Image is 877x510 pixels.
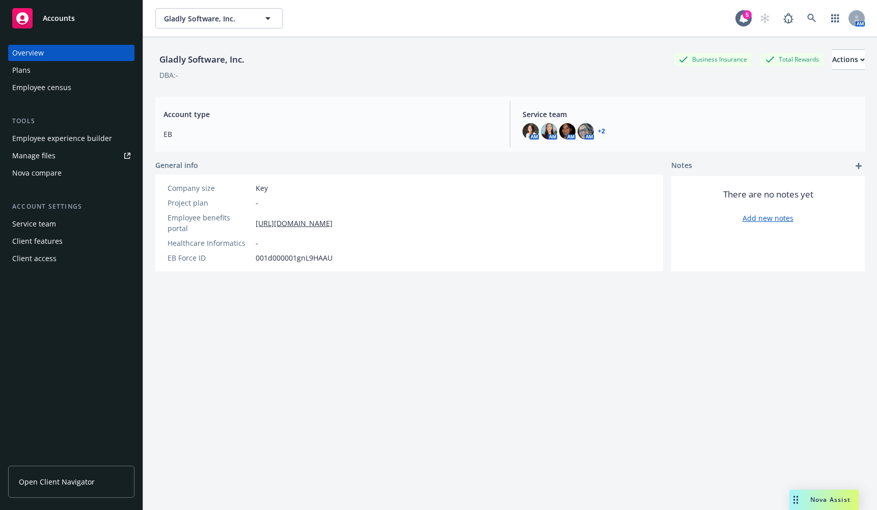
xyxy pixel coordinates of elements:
[256,252,333,263] span: 001d000001gnL9HAAU
[256,183,268,193] span: Key
[168,238,252,248] div: Healthcare Informatics
[12,130,112,147] div: Employee experience builder
[789,490,859,510] button: Nova Assist
[12,250,57,267] div: Client access
[541,123,557,139] img: photo
[19,476,95,487] span: Open Client Navigator
[825,8,845,29] a: Switch app
[755,8,775,29] a: Start snowing
[12,79,71,96] div: Employee census
[8,116,134,126] div: Tools
[671,160,692,172] span: Notes
[8,62,134,78] a: Plans
[8,216,134,232] a: Service team
[760,53,824,66] div: Total Rewards
[832,49,865,70] button: Actions
[523,123,539,139] img: photo
[8,148,134,164] a: Manage files
[12,165,62,181] div: Nova compare
[155,53,249,66] div: Gladly Software, Inc.
[164,13,252,24] span: Gladly Software, Inc.
[810,495,851,504] span: Nova Assist
[168,197,252,208] div: Project plan
[832,50,865,69] div: Actions
[163,129,498,139] span: EB
[163,109,498,120] span: Account type
[8,202,134,212] div: Account settings
[853,160,865,172] a: add
[12,148,56,164] div: Manage files
[168,252,252,263] div: EB Force ID
[743,10,752,19] div: 5
[8,130,134,147] a: Employee experience builder
[802,8,822,29] a: Search
[12,45,44,61] div: Overview
[168,212,252,234] div: Employee benefits portal
[743,213,793,223] a: Add new notes
[256,238,258,248] span: -
[8,45,134,61] a: Overview
[559,123,575,139] img: photo
[256,218,333,229] a: [URL][DOMAIN_NAME]
[43,14,75,22] span: Accounts
[8,250,134,267] a: Client access
[12,233,63,249] div: Client features
[8,4,134,33] a: Accounts
[159,70,178,80] div: DBA: -
[155,8,283,29] button: Gladly Software, Inc.
[523,109,857,120] span: Service team
[578,123,594,139] img: photo
[8,165,134,181] a: Nova compare
[674,53,752,66] div: Business Insurance
[256,197,258,208] span: -
[155,160,198,171] span: General info
[723,188,813,201] span: There are no notes yet
[8,233,134,249] a: Client features
[789,490,802,510] div: Drag to move
[778,8,799,29] a: Report a Bug
[12,62,31,78] div: Plans
[8,79,134,96] a: Employee census
[168,183,252,193] div: Company size
[12,216,56,232] div: Service team
[598,128,605,134] a: +2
